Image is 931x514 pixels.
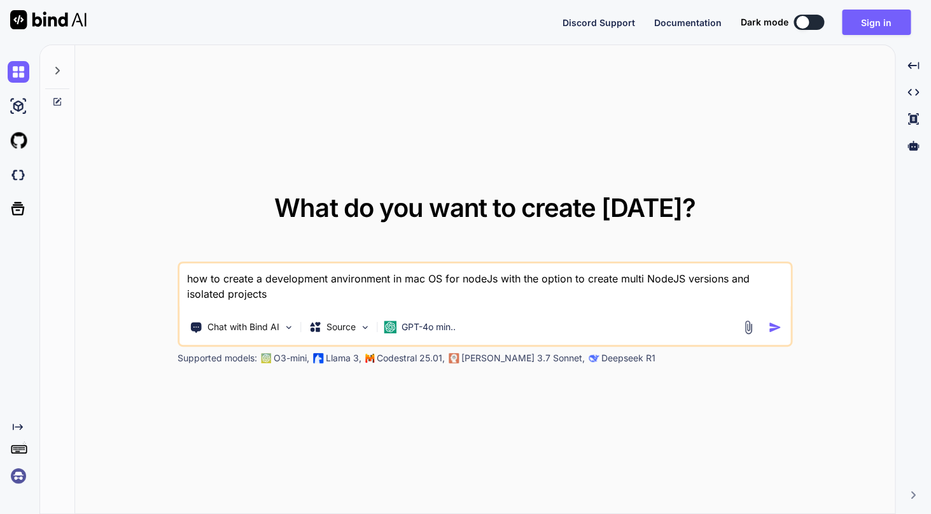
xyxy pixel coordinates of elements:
img: GPT-4o mini [384,321,396,333]
img: chat [8,61,29,83]
img: Bind AI [10,10,87,29]
img: icon [768,321,781,334]
span: Dark mode [741,16,788,29]
img: signin [8,465,29,487]
img: Llama2 [313,353,323,363]
img: Pick Models [360,322,370,333]
p: Chat with Bind AI [207,321,279,333]
span: Documentation [654,17,722,28]
span: Discord Support [563,17,635,28]
img: ai-studio [8,95,29,117]
p: Deepseek R1 [601,352,655,365]
p: Codestral 25.01, [377,352,445,365]
img: githubLight [8,130,29,151]
p: Supported models: [178,352,257,365]
img: GPT-4 [261,353,271,363]
button: Discord Support [563,16,635,29]
img: claude [449,353,459,363]
button: Sign in [842,10,911,35]
img: Mistral-AI [365,354,374,363]
p: O3-mini, [274,352,309,365]
button: Documentation [654,16,722,29]
img: claude [589,353,599,363]
img: Pick Tools [283,322,294,333]
textarea: how to create a development anvironment in mac OS for nodeJs with the option to create multi Node... [179,263,790,310]
p: Llama 3, [326,352,361,365]
img: darkCloudIdeIcon [8,164,29,186]
p: Source [326,321,356,333]
p: [PERSON_NAME] 3.7 Sonnet, [461,352,585,365]
img: attachment [741,320,755,335]
p: GPT-4o min.. [402,321,456,333]
span: What do you want to create [DATE]? [274,192,695,223]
